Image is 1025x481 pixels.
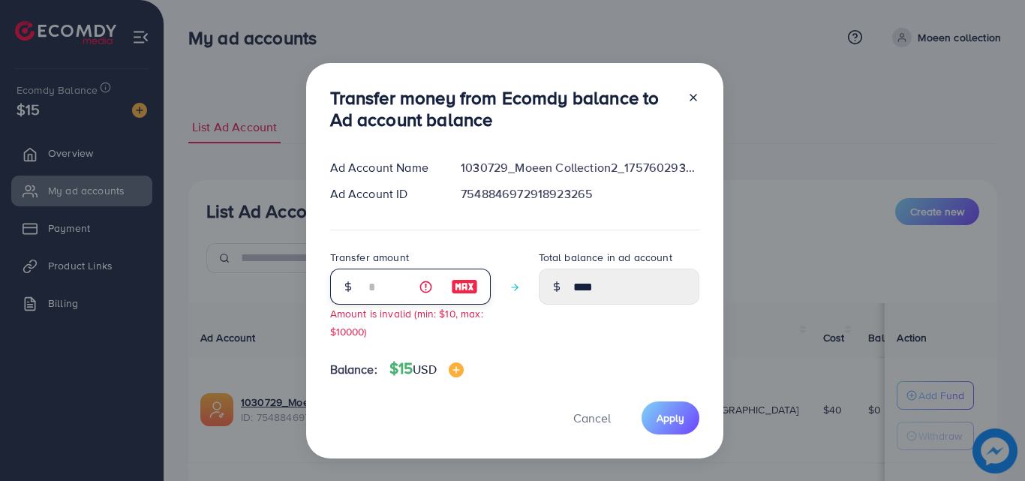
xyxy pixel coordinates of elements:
[451,278,478,296] img: image
[330,250,409,265] label: Transfer amount
[389,359,464,378] h4: $15
[330,306,483,338] small: Amount is invalid (min: $10, max: $10000)
[330,87,675,131] h3: Transfer money from Ecomdy balance to Ad account balance
[449,362,464,377] img: image
[330,361,377,378] span: Balance:
[539,250,672,265] label: Total balance in ad account
[555,401,630,434] button: Cancel
[657,410,684,425] span: Apply
[318,185,449,203] div: Ad Account ID
[642,401,699,434] button: Apply
[318,159,449,176] div: Ad Account Name
[573,410,611,426] span: Cancel
[449,185,711,203] div: 7548846972918923265
[413,361,436,377] span: USD
[449,159,711,176] div: 1030729_Moeen Collection2_1757602930420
